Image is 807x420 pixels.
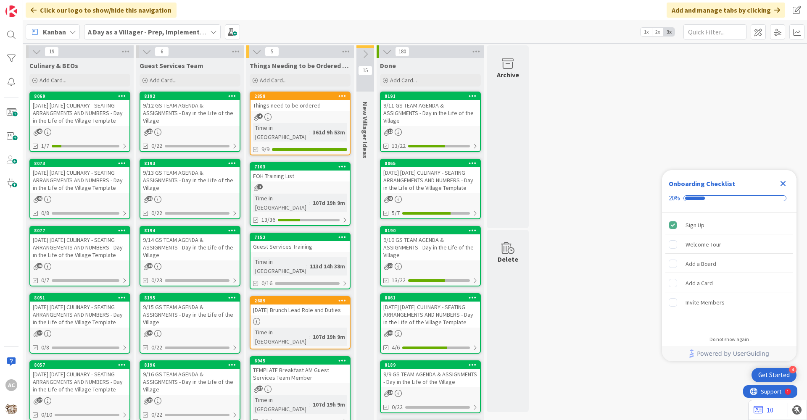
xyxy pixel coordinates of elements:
[381,302,480,328] div: [DATE] [DATE] CULINARY - SEATING ARRANGEMENTS AND NUMBERS - Day in the Life of the Village Template
[662,213,796,331] div: Checklist items
[257,386,263,391] span: 37
[251,92,350,100] div: 2858
[37,263,42,268] span: 40
[257,184,263,189] span: 1
[147,263,153,268] span: 19
[30,234,129,260] div: [DATE] [DATE] CULINARY - SEATING ARRANGEMENTS AND NUMBERS - Day in the Life of the Village Template
[686,278,713,288] div: Add a Card
[147,129,153,134] span: 19
[257,113,263,119] span: 4
[140,226,240,286] a: 81949/14 GS TEAM AGENDA & ASSIGNMENTS - Day in the Life of the Village0/23
[140,92,240,100] div: 8192
[144,295,240,301] div: 8195
[669,194,790,202] div: Checklist progress: 20%
[254,298,350,304] div: 2689
[140,167,240,193] div: 9/13 GS TEAM AGENDA & ASSIGNMENTS - Day in the Life of the Village
[41,276,49,285] span: 0/7
[5,5,17,17] img: Visit kanbanzone.com
[641,28,652,36] span: 1x
[254,358,350,364] div: 6945
[686,297,725,307] div: Invite Members
[752,368,796,382] div: Open Get Started checklist, remaining modules: 4
[250,61,351,70] span: Things Needing to be Ordered - PUT IN CARD, Don't make new card
[381,234,480,260] div: 9/10 GS TEAM AGENDA & ASSIGNMENTS - Day in the Life of the Village
[361,102,369,158] span: New Villager Ideas
[37,397,42,403] span: 37
[665,293,793,312] div: Invite Members is incomplete.
[251,297,350,315] div: 2689[DATE] Brunch Lead Role and Duties
[29,92,130,152] a: 8069[DATE] [DATE] CULINARY - SEATING ARRANGEMENTS AND NUMBERS - Day in the Life of the Village Te...
[380,159,481,219] a: 8065[DATE] [DATE] CULINARY - SEATING ARRANGEMENTS AND NUMBERS - Day in the Life of the Village Te...
[44,3,46,10] div: 1
[380,226,481,286] a: 81909/10 GS TEAM AGENDA & ASSIGNMENTS - Day in the Life of the Village13/22
[254,93,350,99] div: 2858
[709,336,749,343] div: Do not show again
[311,128,347,137] div: 361d 9h 53m
[41,410,52,419] span: 0/10
[40,76,66,84] span: Add Card...
[140,160,240,193] div: 81939/13 GS TEAM AGENDA & ASSIGNMENTS - Day in the Life of the Village
[251,357,350,365] div: 6945
[251,100,350,111] div: Things need to be ordered
[669,194,680,202] div: 20%
[34,228,129,234] div: 8077
[140,369,240,395] div: 9/16 GS TEAM AGENDA & ASSIGNMENTS - Day in the Life of the Village
[311,198,347,207] div: 107d 19h 9m
[253,123,309,142] div: Time in [GEOGRAPHIC_DATA]
[395,47,409,57] span: 180
[385,93,480,99] div: 8191
[666,346,792,361] a: Powered by UserGuiding
[140,92,240,126] div: 81929/12 GS TEAM AGENDA & ASSIGNMENTS - Day in the Life of the Village
[392,209,400,218] span: 5/7
[140,61,203,70] span: Guest Services Team
[381,160,480,167] div: 8065
[251,163,350,171] div: 7103
[140,294,240,328] div: 81959/15 GS TEAM AGENDA & ASSIGNMENTS - Day in the Life of the Village
[380,92,481,152] a: 81919/11 GS TEAM AGENDA & ASSIGNMENTS - Day in the Life of the Village13/22
[5,379,17,391] div: AC
[34,295,129,301] div: 8051
[652,28,663,36] span: 2x
[260,76,287,84] span: Add Card...
[662,346,796,361] div: Footer
[306,262,308,271] span: :
[30,227,129,234] div: 8077
[497,70,519,80] div: Archive
[250,233,351,289] a: 7152Guest Services TrainingTime in [GEOGRAPHIC_DATA]:113d 14h 38m0/16
[251,297,350,304] div: 2689
[144,160,240,166] div: 8193
[29,226,130,286] a: 8077[DATE] [DATE] CULINARY - SEATING ARRANGEMENTS AND NUMBERS - Day in the Life of the Village Te...
[683,24,746,39] input: Quick Filter...
[697,349,769,359] span: Powered by UserGuiding
[686,239,721,249] div: Welcome Tour
[30,160,129,167] div: 8073
[30,167,129,193] div: [DATE] [DATE] CULINARY - SEATING ARRANGEMENTS AND NUMBERS - Day in the Life of the Village Template
[34,160,129,166] div: 8073
[380,293,481,354] a: 8061[DATE] [DATE] CULINARY - SEATING ARRANGEMENTS AND NUMBERS - Day in the Life of the Village Te...
[253,328,309,346] div: Time in [GEOGRAPHIC_DATA]
[151,343,162,352] span: 0/22
[151,209,162,218] span: 0/22
[381,92,480,126] div: 81919/11 GS TEAM AGENDA & ASSIGNMENTS - Day in the Life of the Village
[37,196,42,201] span: 40
[30,92,129,100] div: 8069
[754,405,773,415] a: 10
[381,92,480,100] div: 8191
[665,274,793,292] div: Add a Card is incomplete.
[140,294,240,302] div: 8195
[380,61,396,70] span: Done
[30,361,129,369] div: 8057
[147,397,153,403] span: 19
[251,241,350,252] div: Guest Services Training
[251,365,350,383] div: TEMPLATE Breakfast AM Guest Services Team Member
[392,403,403,412] span: 0/22
[41,209,49,218] span: 0/8
[662,170,796,361] div: Checklist Container
[250,162,351,226] a: 7103FOH Training ListTime in [GEOGRAPHIC_DATA]:107d 19h 9m13/36
[34,362,129,368] div: 8057
[30,302,129,328] div: [DATE] [DATE] CULINARY - SEATING ARRANGEMENTS AND NUMBERS - Day in the Life of the Village Template
[30,160,129,193] div: 8073[DATE] [DATE] CULINARY - SEATING ARRANGEMENTS AND NUMBERS - Day in the Life of the Village Te...
[140,100,240,126] div: 9/12 GS TEAM AGENDA & ASSIGNMENTS - Day in the Life of the Village
[665,235,793,254] div: Welcome Tour is incomplete.
[265,47,279,57] span: 5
